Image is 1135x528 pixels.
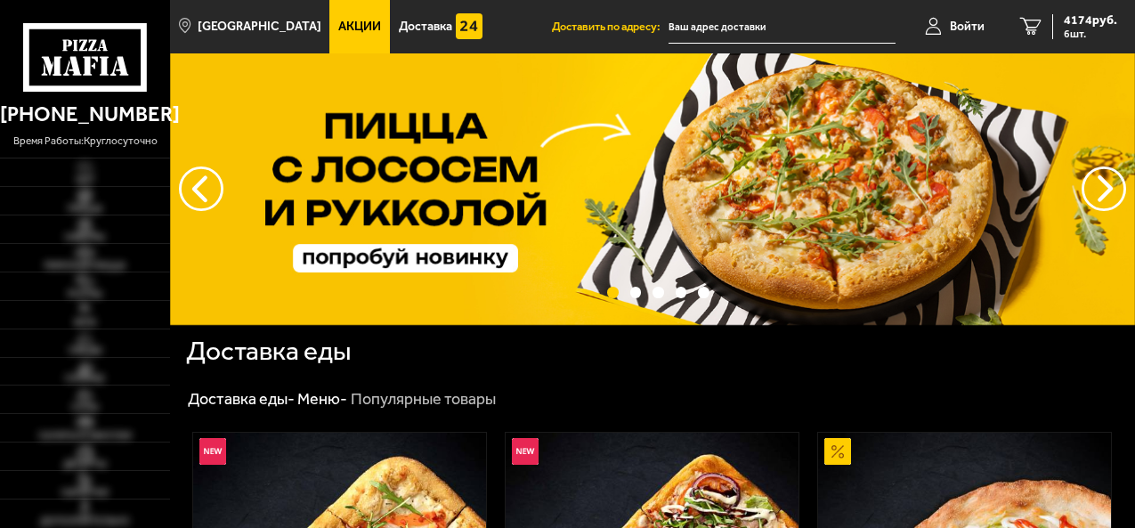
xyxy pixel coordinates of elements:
span: [GEOGRAPHIC_DATA] [198,20,321,33]
input: Ваш адрес доставки [669,11,896,44]
img: Акционный [824,438,851,465]
button: точки переключения [607,287,619,298]
a: Доставка еды- [188,389,295,409]
div: Популярные товары [351,389,496,410]
img: 15daf4d41897b9f0e9f617042186c801.svg [456,13,482,40]
span: Доставить по адресу: [552,21,669,33]
button: точки переключения [698,287,709,298]
img: Новинка [199,438,226,465]
button: следующий [179,167,223,211]
span: 6 шт. [1064,28,1117,39]
button: точки переключения [653,287,664,298]
span: Акции [338,20,381,33]
span: Доставка [399,20,452,33]
span: 4174 руб. [1064,14,1117,27]
a: Меню- [297,389,347,409]
button: предыдущий [1082,167,1126,211]
span: Войти [950,20,985,33]
img: Новинка [512,438,539,465]
h1: Доставка еды [186,338,351,365]
button: точки переключения [630,287,642,298]
button: точки переключения [676,287,687,298]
